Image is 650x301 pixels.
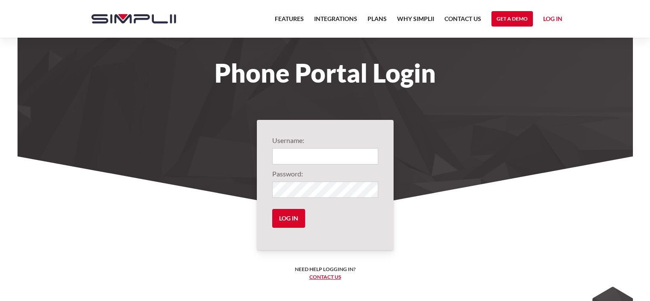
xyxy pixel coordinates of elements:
a: Log in [543,14,562,27]
label: Username: [272,135,378,146]
form: Login [272,135,378,235]
a: Why Simplii [397,14,434,29]
a: Contact us [309,274,341,280]
input: Log in [272,209,305,228]
a: Features [275,14,304,29]
h6: Need help logging in? ‍ [295,265,356,281]
label: Password: [272,169,378,179]
a: Get a Demo [491,11,533,27]
h1: Phone Portal Login [83,63,568,82]
a: Plans [368,14,387,29]
a: Integrations [314,14,357,29]
img: Simplii [91,14,176,24]
a: Contact US [444,14,481,29]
